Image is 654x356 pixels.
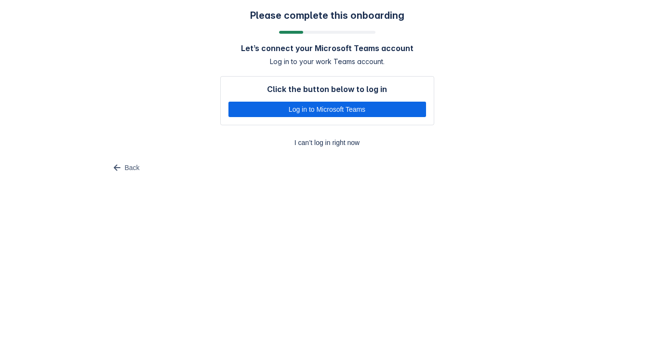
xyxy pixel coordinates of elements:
span: Log in to Microsoft Teams [234,102,420,117]
h3: Please complete this onboarding [250,10,404,21]
span: Log in to your work Teams account. [270,57,385,66]
span: Back [125,160,140,175]
button: Back [106,160,146,175]
span: I can’t log in right now [226,135,428,150]
h4: Let’s connect your Microsoft Teams account [241,43,414,53]
h4: Click the button below to log in [267,84,387,94]
button: I can’t log in right now [220,135,434,150]
button: Log in to Microsoft Teams [228,102,426,117]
